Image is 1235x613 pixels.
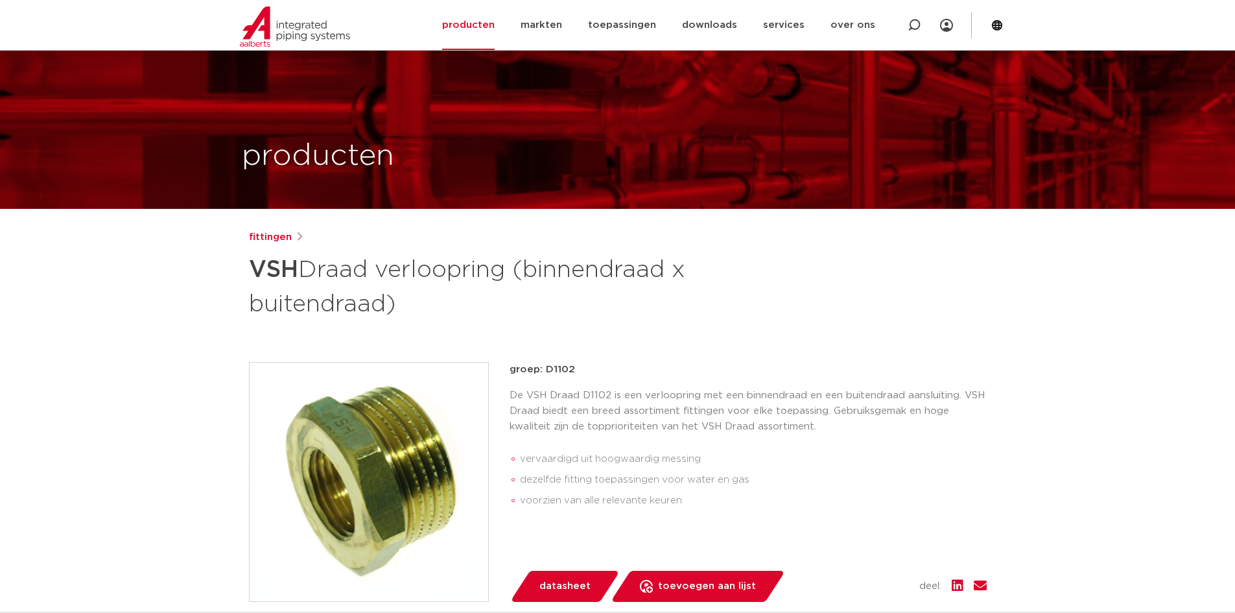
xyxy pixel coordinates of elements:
h1: producten [242,136,394,177]
div: my IPS [940,11,953,40]
h1: Draad verloopring (binnendraad x buitendraad) [249,250,736,320]
img: Product Image for VSH Draad verloopring (binnendraad x buitendraad) [250,363,488,601]
li: vervaardigd uit hoogwaardig messing [520,449,987,470]
a: datasheet [510,571,620,602]
strong: VSH [249,258,298,282]
span: deel: [919,579,941,594]
p: groep: D1102 [510,362,987,378]
li: dezelfde fitting toepassingen voor water en gas [520,470,987,490]
a: fittingen [249,230,292,245]
p: De VSH Draad D1102 is een verloopring met een binnendraad en een buitendraad aansluiting. VSH Dra... [510,388,987,435]
li: voorzien van alle relevante keuren [520,490,987,511]
span: datasheet [539,576,591,597]
span: toevoegen aan lijst [658,576,756,597]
